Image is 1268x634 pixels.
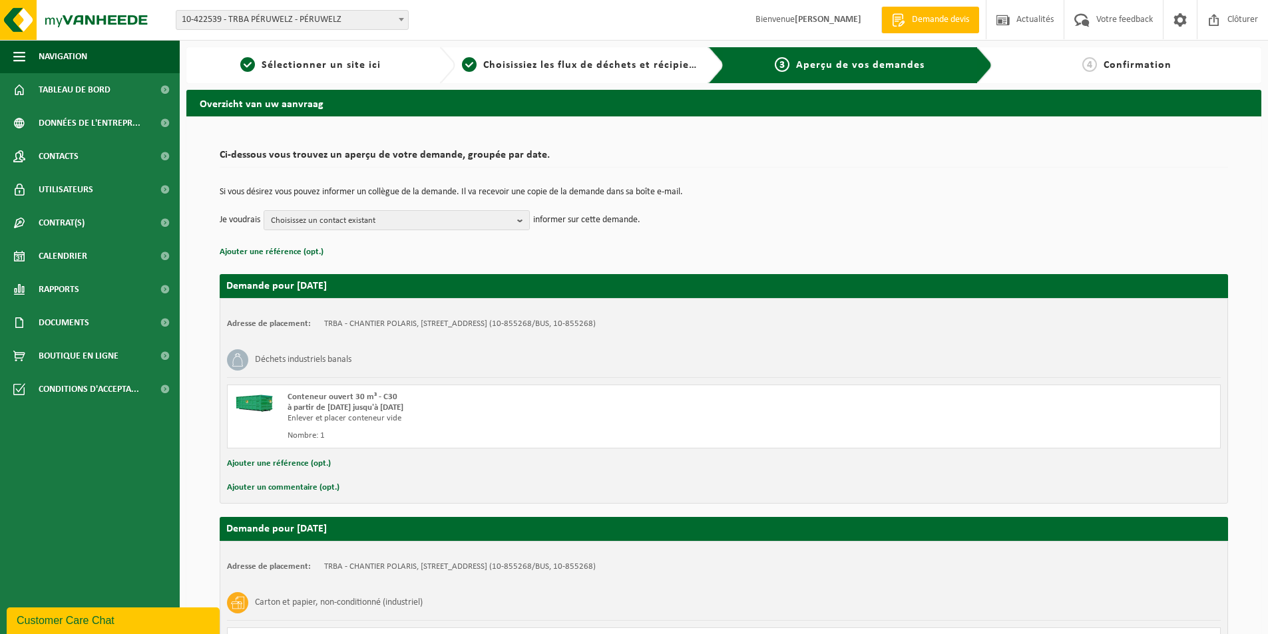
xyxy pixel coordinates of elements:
span: Demande devis [909,13,972,27]
span: Contacts [39,140,79,173]
span: Conditions d'accepta... [39,373,139,406]
p: Je voudrais [220,210,260,230]
div: Enlever et placer conteneur vide [288,413,777,424]
span: Contrat(s) [39,206,85,239]
button: Ajouter une référence (opt.) [220,243,323,261]
span: 1 [240,57,255,72]
span: Utilisateurs [39,173,93,206]
span: Documents [39,306,89,339]
strong: Demande pour [DATE] [226,281,327,291]
p: informer sur cette demande. [533,210,640,230]
strong: Adresse de placement: [227,562,311,571]
button: Choisissez un contact existant [264,210,530,230]
span: 4 [1082,57,1097,72]
span: 10-422539 - TRBA PÉRUWELZ - PÉRUWELZ [176,10,409,30]
strong: [PERSON_NAME] [795,15,861,25]
h3: Déchets industriels banals [255,349,351,371]
span: 3 [775,57,789,72]
span: Données de l'entrepr... [39,106,140,140]
span: Boutique en ligne [39,339,118,373]
span: Rapports [39,273,79,306]
img: HK-XC-30-GN-00.png [234,392,274,412]
span: Sélectionner un site ici [262,60,381,71]
span: 2 [462,57,477,72]
td: TRBA - CHANTIER POLARIS, [STREET_ADDRESS] (10-855268/BUS, 10-855268) [324,319,596,329]
a: 2Choisissiez les flux de déchets et récipients [462,57,698,73]
a: Demande devis [881,7,979,33]
h2: Ci-dessous vous trouvez un aperçu de votre demande, groupée par date. [220,150,1228,168]
a: 1Sélectionner un site ici [193,57,429,73]
h3: Carton et papier, non-conditionné (industriel) [255,592,423,613]
span: Navigation [39,40,87,73]
span: Choisissez un contact existant [271,211,512,231]
iframe: chat widget [7,605,222,634]
span: 10-422539 - TRBA PÉRUWELZ - PÉRUWELZ [176,11,408,29]
button: Ajouter un commentaire (opt.) [227,479,339,496]
span: Conteneur ouvert 30 m³ - C30 [288,393,397,401]
span: Calendrier [39,239,87,273]
p: Si vous désirez vous pouvez informer un collègue de la demande. Il va recevoir une copie de la de... [220,188,1228,197]
span: Confirmation [1104,60,1171,71]
strong: à partir de [DATE] jusqu'à [DATE] [288,403,403,412]
strong: Adresse de placement: [227,319,311,328]
h2: Overzicht van uw aanvraag [186,90,1261,116]
td: TRBA - CHANTIER POLARIS, [STREET_ADDRESS] (10-855268/BUS, 10-855268) [324,561,596,572]
button: Ajouter une référence (opt.) [227,455,331,472]
div: Nombre: 1 [288,430,777,441]
span: Tableau de bord [39,73,110,106]
strong: Demande pour [DATE] [226,524,327,534]
span: Choisissiez les flux de déchets et récipients [483,60,705,71]
span: Aperçu de vos demandes [796,60,925,71]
